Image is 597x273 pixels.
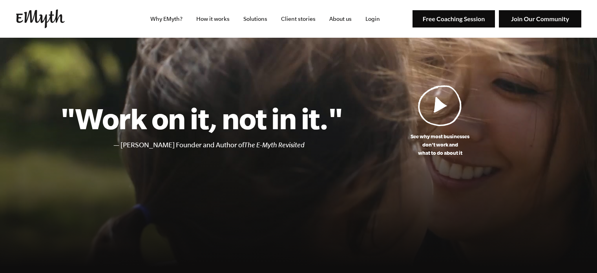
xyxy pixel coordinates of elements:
[244,141,305,149] i: The E-Myth Revisited
[418,85,462,126] img: Play Video
[499,10,581,28] img: Join Our Community
[413,10,495,28] img: Free Coaching Session
[120,139,343,151] li: [PERSON_NAME] Founder and Author of
[343,132,537,157] p: See why most businesses don't work and what to do about it
[60,101,343,136] h1: "Work on it, not in it."
[16,9,65,28] img: EMyth
[343,85,537,157] a: See why most businessesdon't work andwhat to do about it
